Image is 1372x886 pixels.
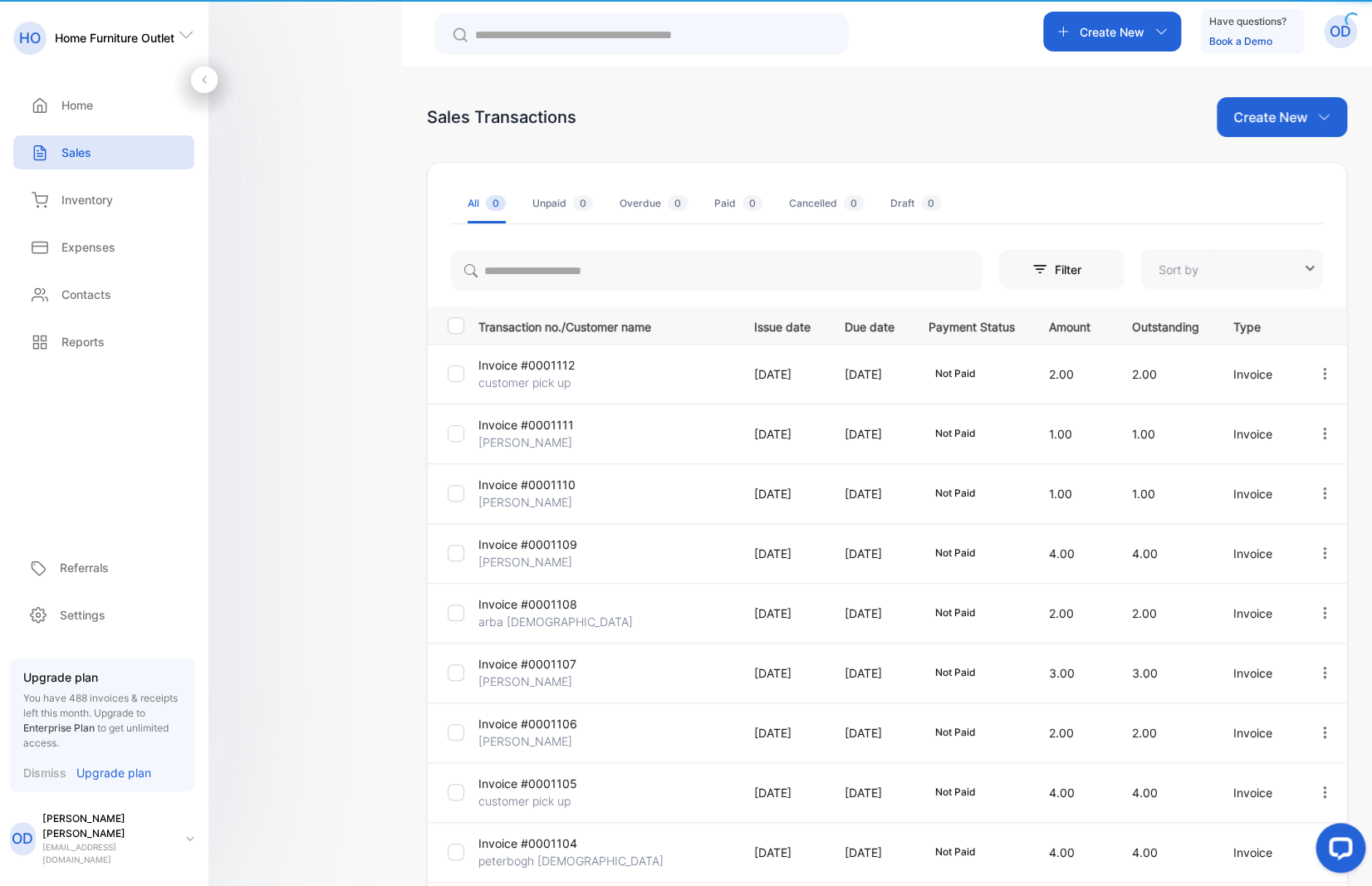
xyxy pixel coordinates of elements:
p: [PERSON_NAME] [PERSON_NAME] [42,811,173,841]
p: Invoice [1233,485,1282,502]
div: not paid [929,783,982,801]
p: Issue date [754,315,811,335]
p: Reports [61,333,105,350]
span: 2.00 [1049,367,1074,381]
p: [DATE] [845,425,894,443]
p: Home Furniture Outlet [55,29,174,47]
p: Dismiss [23,764,66,781]
div: All [468,196,506,211]
button: Create New [1217,97,1347,137]
p: Invoice #0001110 [478,476,576,493]
p: Invoice [1233,545,1282,562]
p: Upgrade plan [76,764,151,781]
span: 0 [573,195,593,211]
button: Sort by [1140,249,1323,289]
p: You have 488 invoices & receipts left this month. [23,691,181,751]
span: 3.00 [1049,666,1075,680]
p: [DATE] [754,724,811,742]
button: OD [1324,12,1357,51]
span: 4.00 [1132,786,1158,800]
p: arba [DEMOGRAPHIC_DATA] [478,613,633,630]
p: Invoice [1233,425,1282,443]
p: Invoice #0001108 [478,595,577,613]
p: HO [19,27,41,49]
p: customer pick up [478,792,571,810]
p: Invoice [1233,724,1282,742]
span: 0 [921,195,941,211]
span: Upgrade to to get unlimited access. [23,707,169,749]
p: Outstanding [1132,315,1199,335]
p: Invoice [1233,664,1282,682]
p: Amount [1049,315,1098,335]
p: OD [1330,21,1351,42]
p: [DATE] [754,784,811,801]
p: [DATE] [845,784,894,801]
p: [PERSON_NAME] [478,732,572,750]
div: Cancelled [789,196,864,211]
p: Referrals [60,559,109,576]
p: Expenses [61,238,115,256]
span: 2.00 [1049,606,1074,620]
p: [DATE] [845,724,894,742]
p: Inventory [61,191,113,208]
span: 4.00 [1132,546,1158,560]
p: Sort by [1159,261,1198,278]
p: [EMAIL_ADDRESS][DOMAIN_NAME] [42,841,173,866]
p: [PERSON_NAME] [478,433,572,451]
span: 0 [844,195,864,211]
p: [DATE] [754,365,811,383]
span: 1.00 [1132,427,1155,441]
span: 0 [668,195,688,211]
span: 1.00 [1049,487,1072,501]
p: OD [12,828,33,849]
a: Book a Demo [1209,35,1272,47]
p: [DATE] [754,605,811,622]
div: not paid [929,723,982,742]
p: [DATE] [845,485,894,502]
div: not paid [929,484,982,502]
span: 1.00 [1132,487,1155,501]
p: [DATE] [845,844,894,861]
p: [PERSON_NAME] [478,493,572,511]
p: Invoice #0001112 [478,356,575,374]
span: 4.00 [1049,546,1075,560]
div: Overdue [620,196,688,211]
p: [DATE] [754,485,811,502]
p: [DATE] [754,664,811,682]
p: Due date [845,315,894,335]
p: [PERSON_NAME] [478,553,572,570]
span: Enterprise Plan [23,722,95,734]
span: 4.00 [1049,845,1075,859]
button: Create New [1043,12,1181,51]
p: Type [1233,315,1282,335]
span: 0 [486,195,506,211]
div: not paid [929,604,982,622]
p: Invoice #0001104 [478,835,577,852]
p: Invoice [1233,844,1282,861]
p: Have questions? [1209,13,1286,30]
p: Invoice [1233,605,1282,622]
div: Sales Transactions [427,105,576,130]
p: Invoice [1233,784,1282,801]
p: Settings [60,606,105,624]
span: 0 [742,195,762,211]
span: 2.00 [1132,606,1157,620]
p: [DATE] [754,844,811,861]
p: [DATE] [845,605,894,622]
span: 4.00 [1049,786,1075,800]
p: Invoice #0001105 [478,775,577,792]
p: Invoice #0001109 [478,536,577,553]
div: not paid [929,544,982,562]
span: 4.00 [1132,845,1158,859]
div: Paid [714,196,762,211]
iframe: LiveChat chat widget [1302,816,1372,886]
span: 2.00 [1049,726,1074,740]
p: [DATE] [845,545,894,562]
span: 3.00 [1132,666,1158,680]
div: not paid [929,424,982,443]
p: Invoice #0001106 [478,715,577,732]
p: Invoice [1233,365,1282,383]
div: not paid [929,843,982,861]
span: 2.00 [1132,367,1157,381]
